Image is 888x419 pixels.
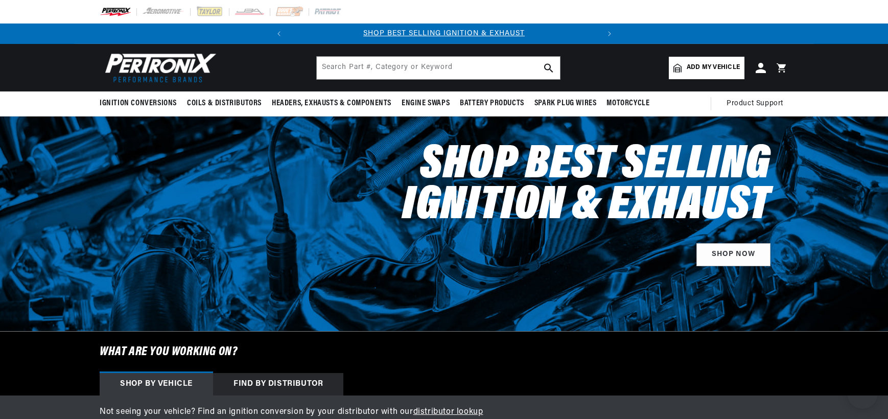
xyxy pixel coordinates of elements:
p: Not seeing your vehicle? Find an ignition conversion by your distributor with our [100,406,788,419]
summary: Spark Plug Wires [529,91,602,115]
a: SHOP NOW [696,243,770,266]
slideshow-component: Translation missing: en.sections.announcements.announcement_bar [74,24,814,44]
span: Battery Products [460,98,524,109]
span: Motorcycle [606,98,649,109]
input: Search Part #, Category or Keyword [317,57,560,79]
span: Spark Plug Wires [534,98,597,109]
a: distributor lookup [413,408,483,416]
div: Shop by vehicle [100,373,213,395]
summary: Product Support [727,91,788,116]
span: Headers, Exhausts & Components [272,98,391,109]
button: Translation missing: en.sections.announcements.next_announcement [599,24,620,44]
a: SHOP BEST SELLING IGNITION & EXHAUST [363,30,525,37]
summary: Battery Products [455,91,529,115]
div: 1 of 2 [289,28,599,39]
summary: Ignition Conversions [100,91,182,115]
span: Ignition Conversions [100,98,177,109]
div: Find by Distributor [213,373,343,395]
img: Pertronix [100,50,217,85]
summary: Motorcycle [601,91,655,115]
summary: Headers, Exhausts & Components [267,91,396,115]
span: Add my vehicle [687,63,740,73]
a: Add my vehicle [669,57,744,79]
span: Coils & Distributors [187,98,262,109]
summary: Coils & Distributors [182,91,267,115]
span: Engine Swaps [402,98,450,109]
h6: What are you working on? [74,332,814,373]
div: Announcement [289,28,599,39]
button: Translation missing: en.sections.announcements.previous_announcement [269,24,289,44]
button: search button [538,57,560,79]
span: Product Support [727,98,783,109]
h2: Shop Best Selling Ignition & Exhaust [334,145,770,227]
summary: Engine Swaps [396,91,455,115]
